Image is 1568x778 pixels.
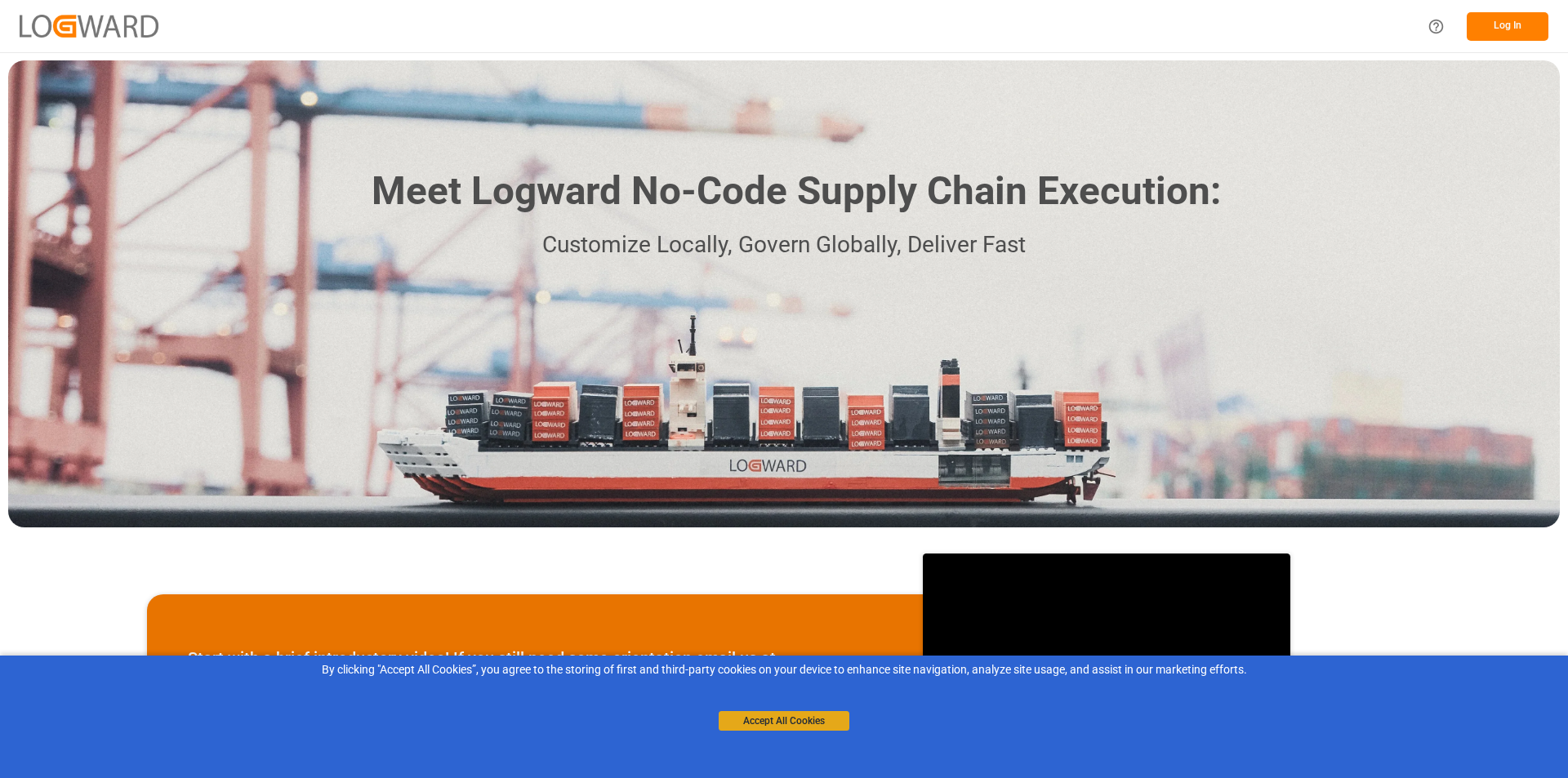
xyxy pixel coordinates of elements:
p: Customize Locally, Govern Globally, Deliver Fast [347,227,1221,264]
button: Accept All Cookies [719,711,849,731]
h1: Meet Logward No-Code Supply Chain Execution: [372,162,1221,220]
p: Start with a brief introductory video! If you still need some orientation email us at , or schedu... [188,646,882,695]
img: Logward_new_orange.png [20,15,158,37]
button: Log In [1467,12,1548,41]
button: Help Center [1418,8,1454,45]
div: By clicking "Accept All Cookies”, you agree to the storing of first and third-party cookies on yo... [11,661,1557,678]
